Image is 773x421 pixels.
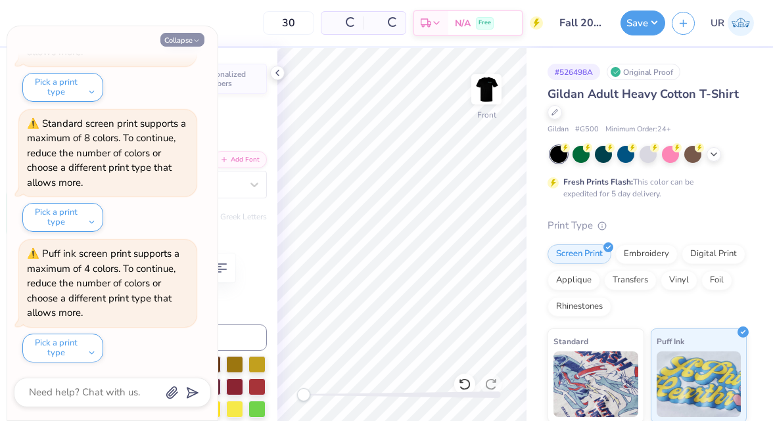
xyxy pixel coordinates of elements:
[548,86,739,102] span: Gildan Adult Heavy Cotton T-Shirt
[160,33,204,47] button: Collapse
[621,11,665,35] button: Save
[200,70,259,88] span: Personalized Numbers
[563,176,725,200] div: This color can be expedited for 5 day delivery.
[604,271,657,290] div: Transfers
[661,271,697,290] div: Vinyl
[550,10,614,36] input: Untitled Design
[682,244,745,264] div: Digital Print
[27,247,179,319] div: Puff ink screen print supports a maximum of 4 colors. To continue, reduce the number of colors or...
[455,16,471,30] span: N/A
[22,203,103,232] button: Pick a print type
[563,177,633,187] strong: Fresh Prints Flash:
[605,124,671,135] span: Minimum Order: 24 +
[548,244,611,264] div: Screen Print
[22,334,103,363] button: Pick a print type
[657,334,684,348] span: Puff Ink
[615,244,678,264] div: Embroidery
[548,297,611,317] div: Rhinestones
[548,271,600,290] div: Applique
[548,124,569,135] span: Gildan
[263,11,314,35] input: – –
[213,151,267,168] button: Add Font
[174,64,267,94] button: Personalized Numbers
[473,76,500,102] img: Front
[548,64,600,80] div: # 526498A
[657,351,741,417] img: Puff Ink
[479,18,491,28] span: Free
[607,64,680,80] div: Original Proof
[705,10,760,36] a: UR
[701,271,732,290] div: Foil
[27,117,186,189] div: Standard screen print supports a maximum of 8 colors. To continue, reduce the number of colors or...
[477,109,496,121] div: Front
[548,218,747,233] div: Print Type
[185,211,267,222] button: Switch to Greek Letters
[728,10,754,36] img: Umang Randhawa
[553,334,588,348] span: Standard
[22,73,103,102] button: Pick a print type
[575,124,599,135] span: # G500
[553,351,638,417] img: Standard
[297,388,310,401] div: Accessibility label
[711,16,724,31] span: UR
